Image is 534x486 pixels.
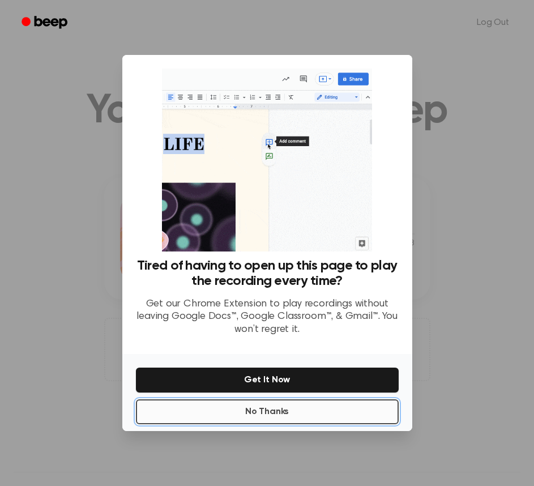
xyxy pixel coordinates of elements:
button: No Thanks [136,399,399,424]
h3: Tired of having to open up this page to play the recording every time? [136,258,399,289]
img: Beep extension in action [162,69,372,251]
a: Beep [14,12,78,34]
p: Get our Chrome Extension to play recordings without leaving Google Docs™, Google Classroom™, & Gm... [136,298,399,336]
button: Get It Now [136,368,399,393]
a: Log Out [465,9,520,36]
